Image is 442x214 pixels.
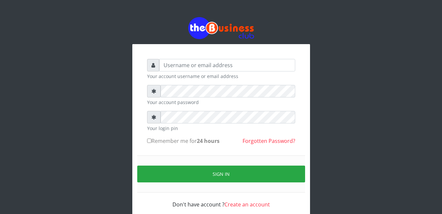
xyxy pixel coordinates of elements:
[147,139,151,143] input: Remember me for24 hours
[147,137,220,145] label: Remember me for
[159,59,295,71] input: Username or email address
[147,73,295,80] small: Your account username or email address
[147,99,295,106] small: Your account password
[243,137,295,145] a: Forgotten Password?
[137,166,305,182] button: Sign in
[147,125,295,132] small: Your login pin
[147,193,295,208] div: Don't have account ?
[224,201,270,208] a: Create an account
[197,137,220,145] b: 24 hours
